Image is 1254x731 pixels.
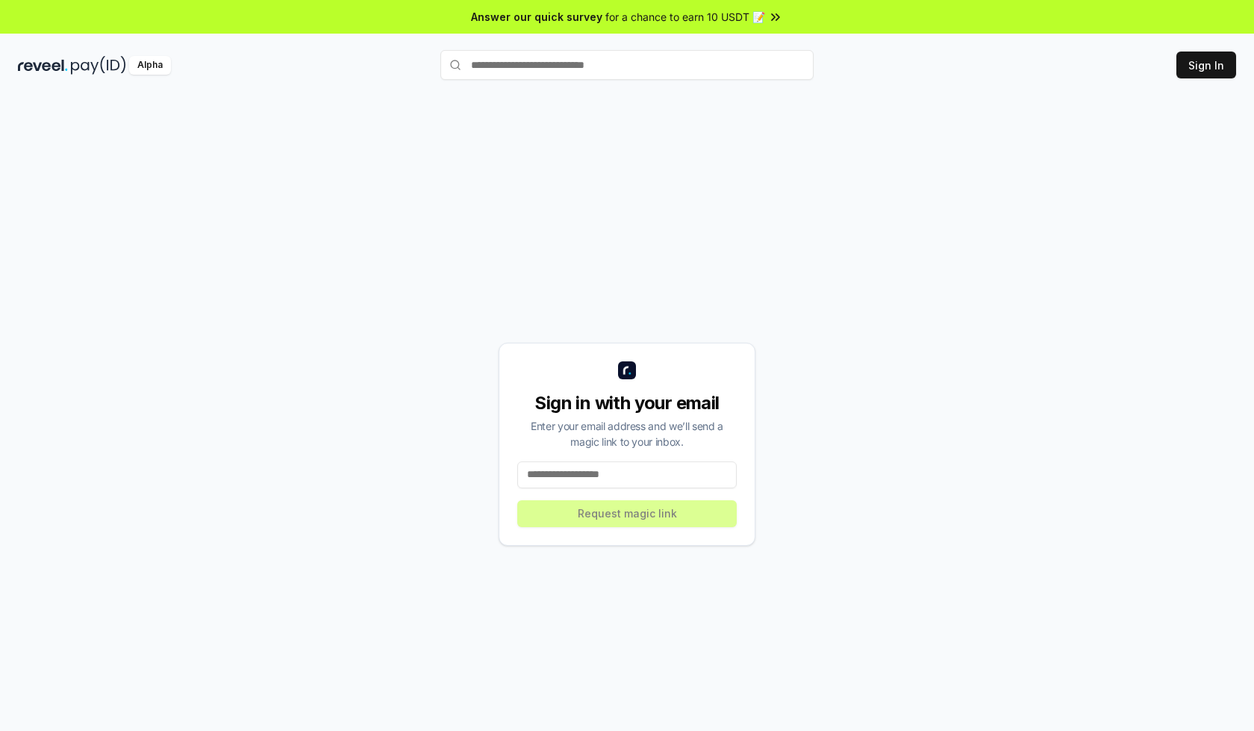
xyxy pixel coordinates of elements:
[605,9,765,25] span: for a chance to earn 10 USDT 📝
[129,56,171,75] div: Alpha
[517,391,737,415] div: Sign in with your email
[517,418,737,450] div: Enter your email address and we’ll send a magic link to your inbox.
[618,361,636,379] img: logo_small
[71,56,126,75] img: pay_id
[471,9,602,25] span: Answer our quick survey
[1176,52,1236,78] button: Sign In
[18,56,68,75] img: reveel_dark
